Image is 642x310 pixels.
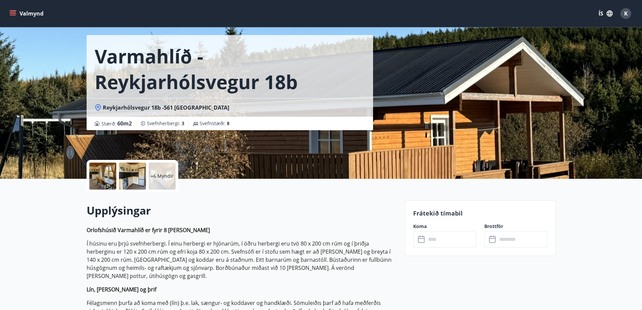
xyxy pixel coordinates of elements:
[87,203,397,218] h2: Upplýsingar
[8,7,46,20] button: menu
[618,5,634,22] button: K
[182,120,184,126] span: 3
[595,7,616,20] button: ÍS
[101,119,132,128] span: Stærð :
[151,173,174,179] p: +6 Myndir
[103,104,229,111] span: Reykjarhólsvegur 18b -561 [GEOGRAPHIC_DATA]
[87,226,210,234] strong: Orlofshúsið Varmahlíð er fyrir 8 [PERSON_NAME]
[147,120,184,127] span: Svefnherbergi :
[87,286,156,293] strong: Lín, [PERSON_NAME] og þrif
[117,120,132,127] span: 60 m2
[87,239,397,280] p: Í húsinu eru þrjú svefnherbergi. Í einu herbergi er hjónarúm, í öðru herbergi eru tvö 80 x 200 cm...
[200,120,230,127] span: Svefnstæði :
[413,223,476,230] label: Koma
[95,43,365,94] h1: Varmahlíð - Reykjarhólsvegur 18b
[227,120,230,126] span: 8
[624,10,628,17] span: K
[413,209,547,218] p: Frátekið tímabil
[484,223,547,230] label: Brottför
